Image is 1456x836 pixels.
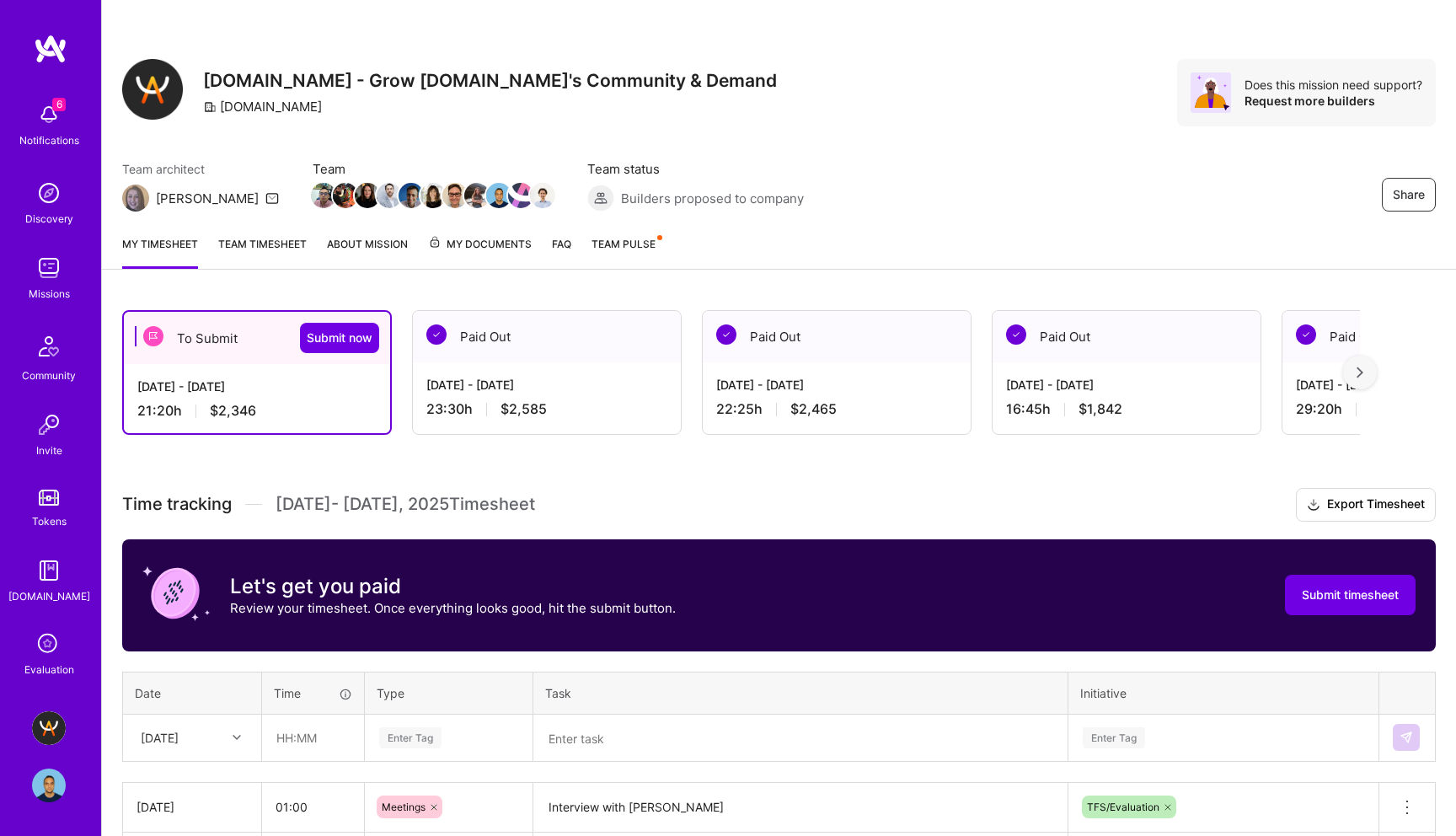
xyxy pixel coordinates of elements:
[124,312,390,364] div: To Submit
[993,311,1261,362] div: Paid Out
[32,98,66,131] img: bell
[377,183,402,208] img: Team Member Avatar
[32,512,67,530] div: Tokens
[1302,587,1399,603] span: Submit timesheet
[488,181,510,210] a: Team Member Avatar
[422,181,444,210] a: Team Member Avatar
[122,185,149,212] img: Team Architect
[8,587,90,605] div: [DOMAIN_NAME]
[426,324,447,345] img: Paid Out
[428,235,532,254] span: My Documents
[466,181,488,210] a: Team Member Avatar
[218,235,307,269] a: Team timesheet
[510,181,532,210] a: Team Member Avatar
[365,672,533,714] th: Type
[156,190,259,207] div: [PERSON_NAME]
[142,560,210,627] img: coin
[1382,178,1436,212] button: Share
[203,70,777,91] h3: [DOMAIN_NAME] - Grow [DOMAIN_NAME]'s Community & Demand
[203,98,322,115] div: [DOMAIN_NAME]
[300,323,379,353] button: Submit now
[333,183,358,208] img: Team Member Avatar
[122,235,198,269] a: My timesheet
[263,715,363,760] input: HH:MM
[1006,376,1247,394] div: [DATE] - [DATE]
[32,769,66,802] img: User Avatar
[1400,731,1413,744] img: Submit
[313,181,335,210] a: Team Member Avatar
[399,183,424,208] img: Team Member Avatar
[1087,801,1159,813] span: TFS/Evaluation
[621,190,804,207] span: Builders proposed to company
[533,672,1068,714] th: Task
[274,684,352,702] div: Time
[32,176,66,210] img: discovery
[530,183,555,208] img: Team Member Avatar
[587,160,804,178] span: Team status
[400,181,422,210] a: Team Member Avatar
[486,183,511,208] img: Team Member Avatar
[335,181,356,210] a: Team Member Avatar
[716,324,736,345] img: Paid Out
[28,711,70,745] a: A.Team - Grow A.Team's Community & Demand
[122,160,279,178] span: Team architect
[122,494,232,515] span: Time tracking
[230,574,676,599] h3: Let's get you paid
[327,235,408,269] a: About Mission
[532,181,554,210] a: Team Member Avatar
[500,400,547,418] span: $2,585
[33,629,65,661] i: icon SelectionTeam
[203,100,217,114] i: icon CompanyGray
[790,400,837,418] span: $2,465
[1079,400,1122,418] span: $1,842
[25,210,73,228] div: Discovery
[34,34,67,64] img: logo
[426,376,667,394] div: [DATE] - [DATE]
[307,330,372,346] span: Submit now
[28,769,70,802] a: User Avatar
[464,183,490,208] img: Team Member Avatar
[137,402,377,420] div: 21:20 h
[378,181,400,210] a: Team Member Avatar
[136,798,248,816] div: [DATE]
[444,181,466,210] a: Team Member Avatar
[1296,324,1316,345] img: Paid Out
[1191,72,1231,113] img: Avatar
[230,599,676,617] p: Review your timesheet. Once everything looks good, hit the submit button.
[32,711,66,745] img: A.Team - Grow A.Team's Community & Demand
[29,285,70,303] div: Missions
[36,442,62,459] div: Invite
[591,235,661,269] a: Team Pulse
[1083,725,1145,751] div: Enter Tag
[210,402,256,420] span: $2,346
[716,400,957,418] div: 22:25 h
[52,98,66,111] span: 6
[508,183,533,208] img: Team Member Avatar
[1080,684,1367,702] div: Initiative
[19,131,79,149] div: Notifications
[442,183,468,208] img: Team Member Avatar
[32,554,66,587] img: guide book
[233,733,241,742] i: icon Chevron
[382,801,426,813] span: Meetings
[1006,400,1247,418] div: 16:45 h
[1245,93,1422,109] div: Request more builders
[1357,367,1363,378] img: right
[356,181,378,210] a: Team Member Avatar
[535,785,1066,831] textarea: Interview with [PERSON_NAME]
[265,191,279,205] i: icon Mail
[32,251,66,285] img: teamwork
[137,378,377,395] div: [DATE] - [DATE]
[122,59,183,120] img: Company Logo
[716,376,957,394] div: [DATE] - [DATE]
[428,235,532,269] a: My Documents
[141,729,179,747] div: [DATE]
[355,183,380,208] img: Team Member Avatar
[262,785,364,829] input: HH:MM
[413,311,681,362] div: Paid Out
[552,235,571,269] a: FAQ
[311,183,336,208] img: Team Member Avatar
[1285,575,1416,615] button: Submit timesheet
[143,326,163,346] img: To Submit
[22,367,76,384] div: Community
